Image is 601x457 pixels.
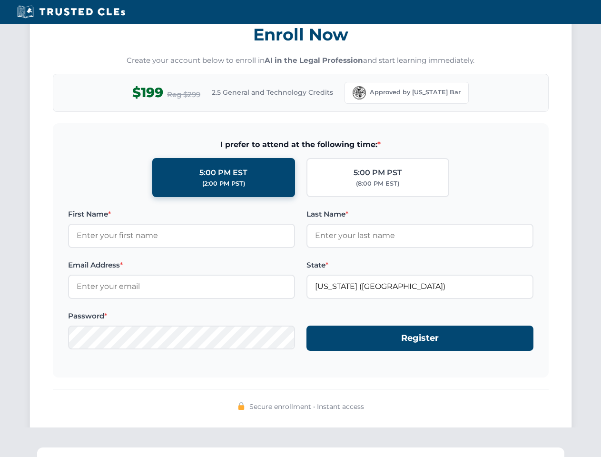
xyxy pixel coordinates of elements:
[370,88,461,97] span: Approved by [US_STATE] Bar
[68,259,295,271] label: Email Address
[132,82,163,103] span: $199
[356,179,399,189] div: (8:00 PM EST)
[68,224,295,248] input: Enter your first name
[237,402,245,410] img: 🔒
[306,259,533,271] label: State
[199,167,247,179] div: 5:00 PM EST
[265,56,363,65] strong: AI in the Legal Profession
[68,310,295,322] label: Password
[53,20,549,50] h3: Enroll Now
[306,326,533,351] button: Register
[68,209,295,220] label: First Name
[202,179,245,189] div: (2:00 PM PST)
[212,87,333,98] span: 2.5 General and Technology Credits
[306,224,533,248] input: Enter your last name
[306,275,533,298] input: Florida (FL)
[14,5,128,19] img: Trusted CLEs
[353,86,366,99] img: Florida Bar
[167,89,200,100] span: Reg $299
[306,209,533,220] label: Last Name
[354,167,402,179] div: 5:00 PM PST
[68,139,533,151] span: I prefer to attend at the following time:
[249,401,364,412] span: Secure enrollment • Instant access
[68,275,295,298] input: Enter your email
[53,55,549,66] p: Create your account below to enroll in and start learning immediately.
